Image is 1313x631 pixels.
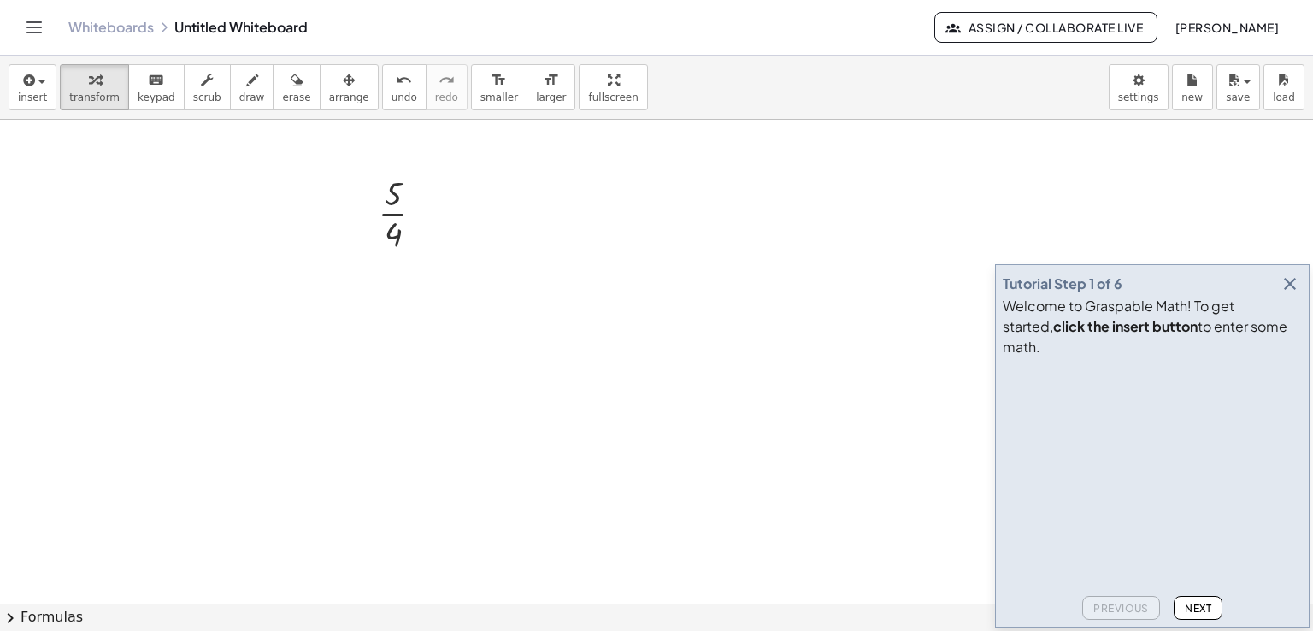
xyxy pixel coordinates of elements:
[579,64,647,110] button: fullscreen
[1226,91,1250,103] span: save
[1263,64,1304,110] button: load
[68,19,154,36] a: Whiteboards
[1109,64,1169,110] button: settings
[588,91,638,103] span: fullscreen
[1118,91,1159,103] span: settings
[69,91,120,103] span: transform
[18,91,47,103] span: insert
[230,64,274,110] button: draw
[934,12,1157,43] button: Assign / Collaborate Live
[1181,91,1203,103] span: new
[1216,64,1260,110] button: save
[9,64,56,110] button: insert
[491,70,507,91] i: format_size
[1003,274,1122,294] div: Tutorial Step 1 of 6
[239,91,265,103] span: draw
[1273,91,1295,103] span: load
[1185,602,1211,615] span: Next
[128,64,185,110] button: keyboardkeypad
[184,64,231,110] button: scrub
[1003,296,1302,357] div: Welcome to Graspable Math! To get started, to enter some math.
[480,91,518,103] span: smaller
[543,70,559,91] i: format_size
[1053,317,1198,335] b: click the insert button
[396,70,412,91] i: undo
[1174,596,1222,620] button: Next
[1172,64,1213,110] button: new
[60,64,129,110] button: transform
[1175,20,1279,35] span: [PERSON_NAME]
[148,70,164,91] i: keyboard
[426,64,468,110] button: redoredo
[193,91,221,103] span: scrub
[949,20,1143,35] span: Assign / Collaborate Live
[21,14,48,41] button: Toggle navigation
[282,91,310,103] span: erase
[527,64,575,110] button: format_sizelarger
[439,70,455,91] i: redo
[273,64,320,110] button: erase
[435,91,458,103] span: redo
[536,91,566,103] span: larger
[382,64,427,110] button: undoundo
[392,91,417,103] span: undo
[320,64,379,110] button: arrange
[471,64,527,110] button: format_sizesmaller
[1161,12,1292,43] button: [PERSON_NAME]
[329,91,369,103] span: arrange
[138,91,175,103] span: keypad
